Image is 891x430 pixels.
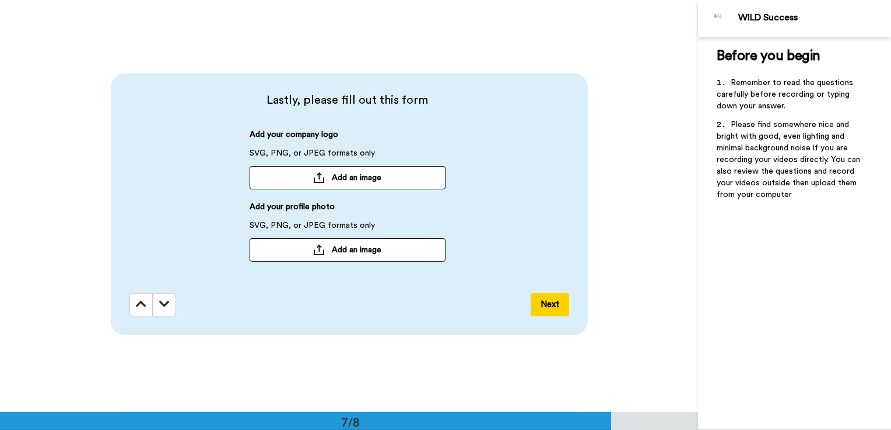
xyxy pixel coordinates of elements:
span: Add your company logo [250,129,338,147]
span: Add an image [332,172,381,184]
span: Please find somewhere nice and bright with good, even lighting and minimal background noise if yo... [717,121,862,199]
span: Remember to read the questions carefully before recording or typing down your answer. [717,79,855,110]
button: Add an image [250,238,445,262]
button: Add an image [250,166,445,189]
span: SVG, PNG, or JPEG formats only [250,147,375,166]
div: 7/8 [322,414,378,430]
span: SVG, PNG, or JPEG formats only [250,220,375,238]
span: Lastly, please fill out this form [129,92,566,108]
span: Before you begin [717,49,820,63]
span: Add an image [332,244,381,256]
button: Next [531,293,569,316]
span: Add your profile photo [250,201,335,220]
div: WILD Success [738,12,890,23]
img: Profile Image [704,5,732,33]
